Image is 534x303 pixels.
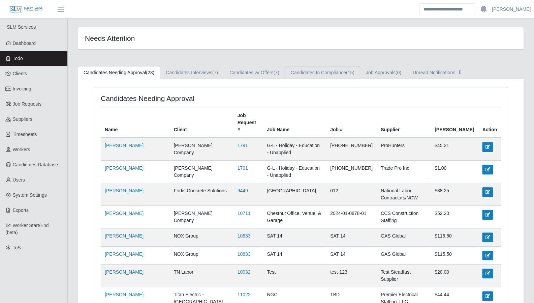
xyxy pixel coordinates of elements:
span: (7) [212,70,218,75]
td: [PERSON_NAME] Company [170,206,233,228]
span: Candidates Database [13,162,58,167]
td: SAT 14 [326,246,377,264]
span: Workers [13,147,30,152]
span: Users [13,177,25,183]
th: Job Request # [233,108,263,138]
a: Unread Notifications [407,66,469,79]
span: (15) [346,70,354,75]
td: GAS Global [377,228,431,246]
td: Test [263,265,326,287]
td: [PERSON_NAME] Company [170,138,233,161]
a: Job Approvals [360,66,407,79]
a: 11022 [238,292,251,297]
span: Todo [13,56,23,61]
span: SLM Services [7,24,36,30]
span: Invoicing [13,86,31,91]
td: test-123 [326,265,377,287]
th: [PERSON_NAME] [431,108,478,138]
a: [PERSON_NAME] [105,165,144,171]
td: Fortis Concrete Solutions [170,183,233,206]
td: 012 [326,183,377,206]
td: SAT 14 [263,228,326,246]
a: [PERSON_NAME] [105,269,144,275]
span: Suppliers [13,116,32,122]
span: System Settings [13,192,47,198]
a: [PERSON_NAME] [105,211,144,216]
a: [PERSON_NAME] [105,143,144,148]
span: [] [457,69,464,75]
a: 10932 [238,269,251,275]
th: Supplier [377,108,431,138]
td: SAT 14 [263,246,326,264]
td: [GEOGRAPHIC_DATA] [263,183,326,206]
span: Job Requests [13,101,42,107]
h4: Candidates Needing Approval [101,94,262,103]
td: GAS Global [377,246,431,264]
td: [PHONE_NUMBER] [326,161,377,183]
span: (7) [274,70,279,75]
input: Search [419,3,475,15]
a: 10711 [238,211,251,216]
td: [PHONE_NUMBER] [326,138,377,161]
td: $45.21 [431,138,478,161]
td: $115.50 [431,246,478,264]
th: Name [101,108,170,138]
th: Job # [326,108,377,138]
a: [PERSON_NAME] [105,292,144,297]
td: [PERSON_NAME] Company [170,161,233,183]
a: 10833 [238,251,251,257]
td: National Labor Contractors/NCW [377,183,431,206]
span: Timesheets [13,132,37,137]
td: $20.00 [431,265,478,287]
a: 1791 [238,143,248,148]
td: CCS Construction Staffing [377,206,431,228]
td: ProHunters [377,138,431,161]
span: (0) [396,70,401,75]
span: ToS [13,245,21,250]
span: Exports [13,208,29,213]
td: SAT 14 [326,228,377,246]
td: 2024-01-0878-01 [326,206,377,228]
th: Action [478,108,501,138]
td: $1.00 [431,161,478,183]
a: Candidates Interviews [160,66,224,79]
h4: Needs Attention [85,34,259,43]
a: Candidates In Compliance [285,66,360,79]
span: Worker Start/End (beta) [5,223,49,235]
img: SLM Logo [9,6,43,13]
td: NOX Group [170,228,233,246]
span: Dashboard [13,40,36,46]
span: (23) [146,70,154,75]
td: G-L - Holiday - Education - Unapplied [263,138,326,161]
th: Job Name [263,108,326,138]
a: [PERSON_NAME] [105,251,144,257]
td: Chestnut Office, Venue, & Garage [263,206,326,228]
td: Trade Pro Inc [377,161,431,183]
a: 9449 [238,188,248,193]
a: [PERSON_NAME] [105,188,144,193]
a: Candidates w/ Offers [224,66,285,79]
td: TN Labor [170,265,233,287]
td: $38.25 [431,183,478,206]
td: Test Steadfast Supplier [377,265,431,287]
a: [PERSON_NAME] [105,233,144,239]
td: $115.60 [431,228,478,246]
a: 1791 [238,165,248,171]
td: G-L - Holiday - Education - Unapplied [263,161,326,183]
a: [PERSON_NAME] [492,6,531,13]
a: Candidates Needing Approval [78,66,160,79]
td: NOX Group [170,246,233,264]
td: $52.20 [431,206,478,228]
span: Clients [13,71,27,76]
th: Client [170,108,233,138]
a: 10833 [238,233,251,239]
